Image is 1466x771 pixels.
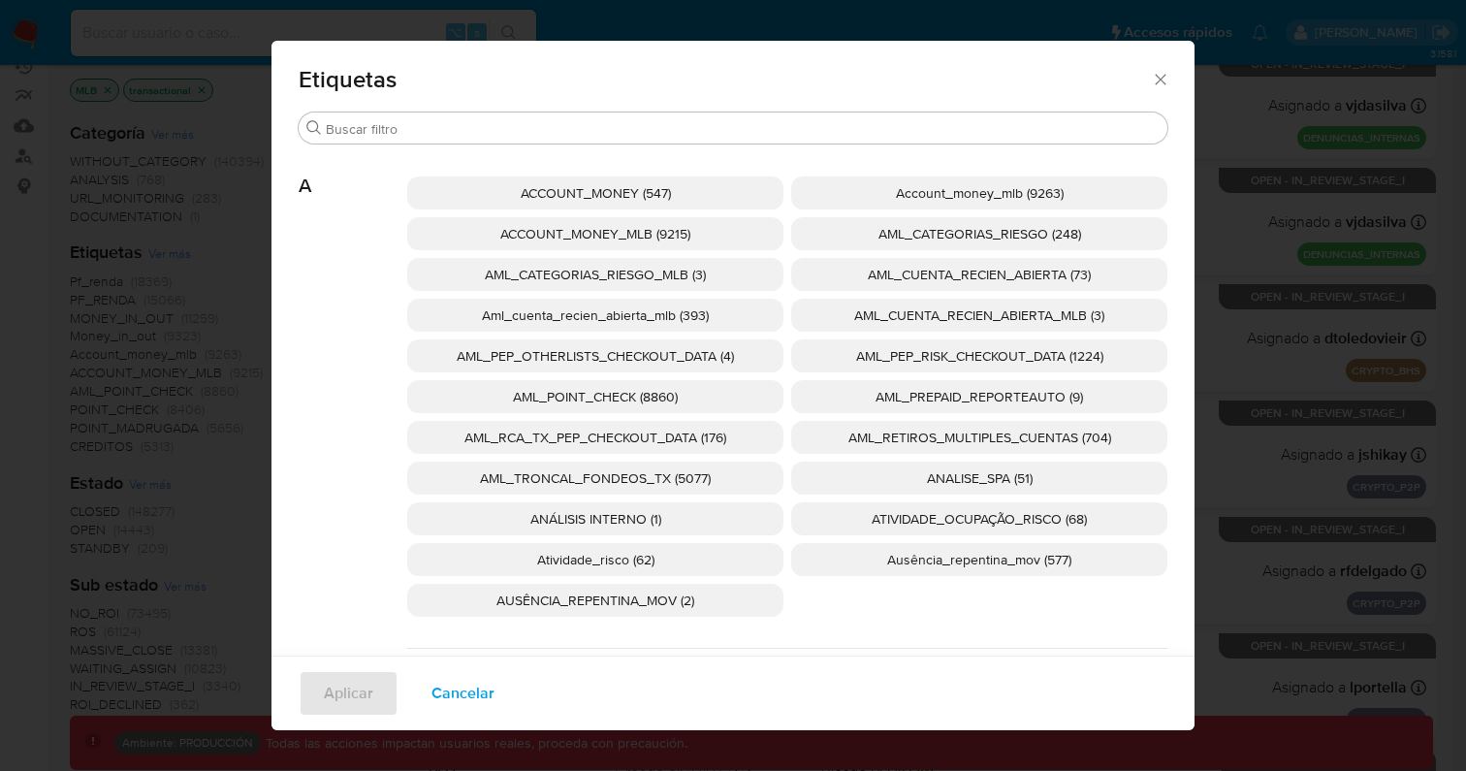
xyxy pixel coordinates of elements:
[480,468,711,488] span: AML_TRONCAL_FONDEOS_TX (5077)
[1151,70,1168,87] button: Cerrar
[407,502,783,535] div: ANÁLISIS INTERNO (1)
[856,346,1103,366] span: AML_PEP_RISK_CHECKOUT_DATA (1224)
[791,217,1167,250] div: AML_CATEGORIAS_RIESGO (248)
[500,224,690,243] span: ACCOUNT_MONEY_MLB (9215)
[407,421,783,454] div: AML_RCA_TX_PEP_CHECKOUT_DATA (176)
[791,462,1167,495] div: ANALISE_SPA (51)
[791,299,1167,332] div: AML_CUENTA_RECIEN_ABIERTA_MLB (3)
[878,224,1081,243] span: AML_CATEGORIAS_RIESGO (248)
[407,177,783,209] div: ACCOUNT_MONEY (547)
[407,258,783,291] div: AML_CATEGORIAS_RIESGO_MLB (3)
[887,550,1071,569] span: Ausência_repentina_mov (577)
[791,258,1167,291] div: AML_CUENTA_RECIEN_ABIERTA (73)
[791,339,1167,372] div: AML_PEP_RISK_CHECKOUT_DATA (1224)
[513,387,678,406] span: AML_POINT_CHECK (8860)
[407,543,783,576] div: Atividade_risco (62)
[482,305,709,325] span: Aml_cuenta_recien_abierta_mlb (393)
[407,380,783,413] div: AML_POINT_CHECK (8860)
[299,649,407,701] span: B
[407,299,783,332] div: Aml_cuenta_recien_abierta_mlb (393)
[854,305,1104,325] span: AML_CUENTA_RECIEN_ABIERTA_MLB (3)
[927,468,1033,488] span: ANALISE_SPA (51)
[530,509,661,529] span: ANÁLISIS INTERNO (1)
[876,387,1083,406] span: AML_PREPAID_REPORTEAUTO (9)
[521,183,671,203] span: ACCOUNT_MONEY (547)
[896,183,1064,203] span: Account_money_mlb (9263)
[791,421,1167,454] div: AML_RETIROS_MULTIPLES_CUENTAS (704)
[791,380,1167,413] div: AML_PREPAID_REPORTEAUTO (9)
[299,145,407,198] span: A
[872,509,1087,529] span: ATIVIDADE_OCUPAÇÃO_RISCO (68)
[299,68,1151,91] span: Etiquetas
[496,591,694,610] span: AUSÊNCIA_REPENTINA_MOV (2)
[791,502,1167,535] div: ATIVIDADE_OCUPAÇÃO_RISCO (68)
[407,217,783,250] div: ACCOUNT_MONEY_MLB (9215)
[791,543,1167,576] div: Ausência_repentina_mov (577)
[406,670,520,717] button: Cancelar
[868,265,1091,284] span: AML_CUENTA_RECIEN_ABIERTA (73)
[791,177,1167,209] div: Account_money_mlb (9263)
[537,550,654,569] span: Atividade_risco (62)
[848,428,1111,447] span: AML_RETIROS_MULTIPLES_CUENTAS (704)
[407,584,783,617] div: AUSÊNCIA_REPENTINA_MOV (2)
[431,672,494,715] span: Cancelar
[326,120,1160,138] input: Buscar filtro
[407,339,783,372] div: AML_PEP_OTHERLISTS_CHECKOUT_DATA (4)
[407,462,783,495] div: AML_TRONCAL_FONDEOS_TX (5077)
[464,428,726,447] span: AML_RCA_TX_PEP_CHECKOUT_DATA (176)
[306,120,322,136] button: Buscar
[485,265,706,284] span: AML_CATEGORIAS_RIESGO_MLB (3)
[457,346,734,366] span: AML_PEP_OTHERLISTS_CHECKOUT_DATA (4)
